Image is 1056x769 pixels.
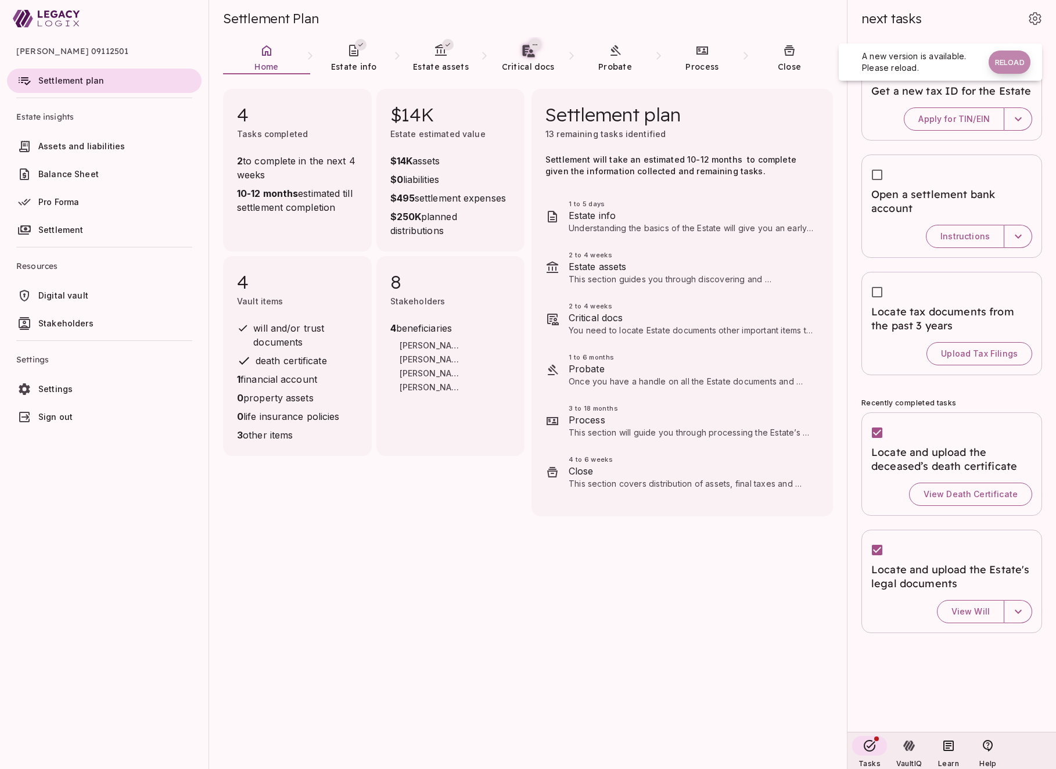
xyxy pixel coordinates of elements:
[237,373,240,385] strong: 1
[685,62,719,72] span: Process
[223,89,372,251] div: 4Tasks completed2to complete in the next 4 weeks10-12 monthsestimated till settlement completion
[941,348,1018,359] span: Upload Tax Filings
[871,563,1032,591] span: Locate and upload the Estate's legal documents
[861,154,1042,258] div: Open a settlement bank accountInstructions
[390,192,415,204] strong: $495
[7,69,202,93] a: Settlement plan
[569,250,814,260] span: 2 to 4 weeks
[861,272,1042,375] div: Locate tax documents from the past 3 yearsUpload Tax Filings
[861,10,922,27] span: next tasks
[223,256,372,456] div: 4Vault itemswill and/or trust documentsdeath certificate1financial account0property assets0life i...
[861,398,956,407] span: Recently completed tasks
[237,428,358,442] span: other items
[390,154,511,168] span: assets
[38,76,104,85] span: Settlement plan
[376,256,525,456] div: 8Stakeholders4beneficiaries[PERSON_NAME][PERSON_NAME][PERSON_NAME][PERSON_NAME]
[7,134,202,159] a: Assets and liabilities
[390,191,511,205] span: settlement expenses
[7,283,202,308] a: Digital vault
[545,103,680,126] span: Settlement plan
[237,129,308,139] span: Tasks completed
[951,606,990,617] span: View Will
[859,759,881,768] span: Tasks
[918,114,990,124] span: Apply for TIN/EIN
[390,270,511,293] span: 8
[569,455,814,464] span: 4 to 6 weeks
[16,37,192,65] span: [PERSON_NAME] 09112501
[926,225,1004,248] button: Instructions
[16,252,192,280] span: Resources
[237,103,358,126] span: 4
[569,464,814,478] span: Close
[569,362,814,376] span: Probate
[545,154,799,176] span: Settlement will take an estimated 10-12 months to complete given the information collected and re...
[871,188,1032,215] span: Open a settlement bank account
[7,190,202,214] a: Pro Forma
[16,346,192,373] span: Settings
[390,155,412,167] strong: $14K
[237,270,358,293] span: 4
[569,376,814,479] span: Once you have a handle on all the Estate documents and assets, you can make a final determination...
[38,141,125,151] span: Assets and liabilities
[7,311,202,336] a: Stakeholders
[237,411,243,422] strong: 0
[531,293,833,344] div: 2 to 4 weeksCritical docsYou need to locate Estate documents other important items to settle the ...
[861,530,1042,633] div: Locate and upload the Estate's legal documentsView Will
[531,396,833,447] div: 3 to 18 monthsProcessThis section will guide you through processing the Estate’s assets. Tasks re...
[223,10,318,27] span: Settlement Plan
[569,325,814,382] span: You need to locate Estate documents other important items to settle the Estate, such as insurance...
[390,211,422,222] strong: $250K
[237,296,283,306] span: Vault items
[237,188,298,199] strong: 10-12 months
[778,62,802,72] span: Close
[38,412,73,422] span: Sign out
[38,290,88,300] span: Digital vault
[569,404,814,413] span: 3 to 18 months
[569,353,814,362] span: 1 to 6 months
[861,51,1042,141] div: Get a new tax ID for the EstateApply for TIN/EIN
[390,321,467,335] span: beneficiaries
[569,209,814,222] span: Estate info
[871,305,1032,333] span: Locate tax documents from the past 3 years
[400,368,463,382] span: [PERSON_NAME]
[569,427,814,472] span: This section will guide you through processing the Estate’s assets. Tasks related to your specifi...
[400,340,463,354] span: [PERSON_NAME]
[531,447,833,498] div: 4 to 6 weeksCloseThis section covers distribution of assets, final taxes and accounting, and how ...
[598,62,632,72] span: Probate
[390,103,511,126] span: $14K
[871,84,1032,98] span: Get a new tax ID for the Estate
[390,174,403,185] strong: $0
[531,344,833,396] div: 1 to 6 monthsProbateOnce you have a handle on all the Estate documents and assets, you can make a...
[7,218,202,242] a: Settlement
[390,322,396,334] strong: 4
[924,489,1018,500] span: View Death Certificate
[896,759,922,768] span: VaultIQ
[400,354,463,368] span: [PERSON_NAME]
[545,129,666,139] span: 13 remaining tasks identified
[861,412,1042,516] div: Locate and upload the deceased’s death certificateView Death Certificate
[376,89,525,251] div: $14KEstate estimated value$14Kassets$0liabilities$495settlement expenses$250Kplanned distributions
[904,107,1004,131] button: Apply for TIN/EIN
[569,222,814,234] p: Understanding the basics of the Estate will give you an early perspective on what’s in store for ...
[926,342,1032,365] button: Upload Tax Filings
[569,199,814,209] span: 1 to 5 days
[862,51,989,74] span: A new version is available. Please reload.
[569,311,814,325] span: Critical docs
[7,377,202,401] a: Settings
[909,483,1032,506] button: View Death Certificate
[237,372,358,386] span: financial account
[938,759,959,768] span: Learn
[531,191,833,242] div: 1 to 5 daysEstate infoUnderstanding the basics of the Estate will give you an early perspective o...
[38,384,73,394] span: Settings
[237,409,358,423] span: life insurance policies
[569,413,814,427] span: Process
[254,62,278,72] span: Home
[989,51,1030,74] button: Reload
[16,103,192,131] span: Estate insights
[38,197,79,207] span: Pro Forma
[979,759,996,768] span: Help
[390,210,511,238] span: planned distributions
[237,155,243,167] strong: 2
[400,382,463,396] span: [PERSON_NAME]
[237,154,358,182] span: to complete in the next 4 weeks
